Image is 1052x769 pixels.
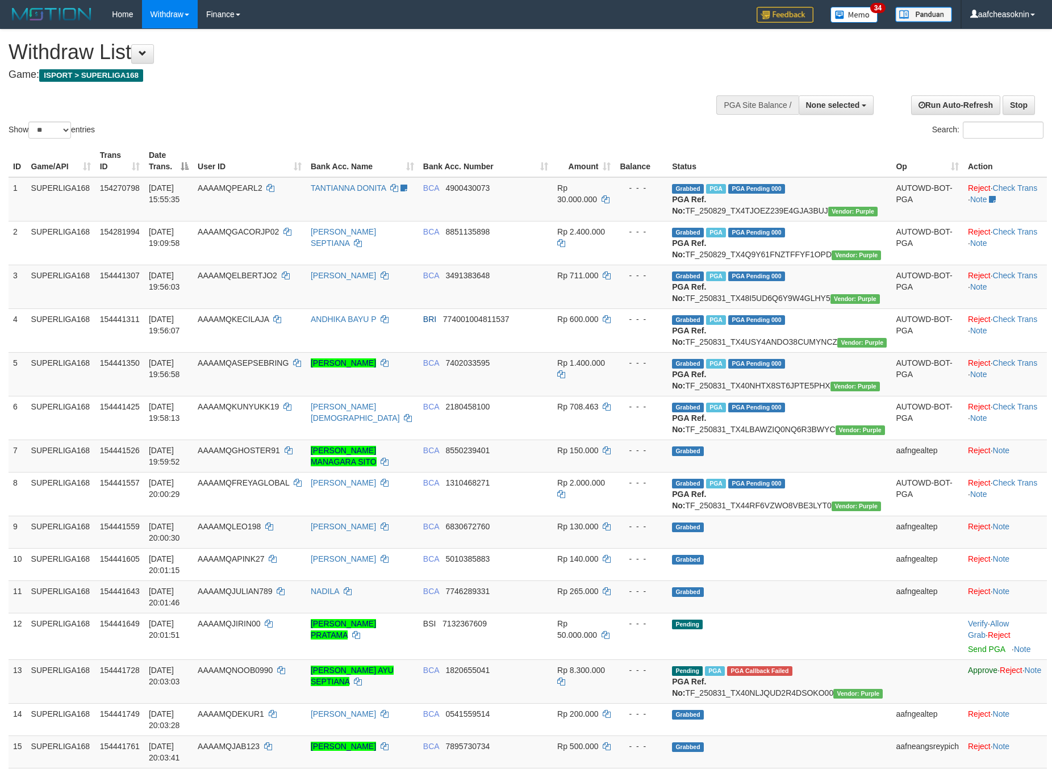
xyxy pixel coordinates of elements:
a: Check Trans [993,227,1038,236]
td: 9 [9,516,27,548]
label: Show entries [9,122,95,139]
td: · [963,516,1047,548]
span: AAAAMQKUNYUKK19 [198,402,279,411]
a: Reject [968,315,991,324]
span: BCA [423,183,439,193]
img: MOTION_logo.png [9,6,95,23]
b: PGA Ref. No: [672,490,706,510]
span: · [968,619,1009,640]
a: [PERSON_NAME] MANAGARA SITO [311,446,377,466]
a: Note [993,742,1010,751]
a: [PERSON_NAME][DEMOGRAPHIC_DATA] [311,402,400,423]
span: 154281994 [100,227,140,236]
a: [PERSON_NAME] [311,271,376,280]
button: None selected [799,95,874,115]
span: Marked by aafsoycanthlai [705,666,725,676]
span: AAAAMQGACORJP02 [198,227,279,236]
span: BCA [423,666,439,675]
a: Note [970,326,987,335]
span: 154441605 [100,554,140,563]
td: aafneangsreypich [891,735,963,768]
span: Pending [672,666,703,676]
h4: Game: [9,69,690,81]
td: aafngealtep [891,580,963,613]
span: Grabbed [672,555,704,565]
td: · · [963,177,1047,221]
a: Check Trans [993,315,1038,324]
a: Check Trans [993,402,1038,411]
div: - - - [620,618,663,629]
td: · · [963,352,1047,396]
span: PGA Pending [728,228,785,237]
img: Feedback.jpg [757,7,813,23]
td: SUPERLIGA168 [27,472,95,516]
span: Rp 265.000 [557,587,598,596]
span: Copy 1820655041 to clipboard [446,666,490,675]
div: - - - [620,270,663,281]
b: PGA Ref. No: [672,370,706,390]
a: Reject [968,271,991,280]
th: Status [667,145,891,177]
a: Check Trans [993,358,1038,367]
span: BCA [423,587,439,596]
td: · · [963,613,1047,659]
th: Amount: activate to sort column ascending [553,145,615,177]
td: 13 [9,659,27,703]
td: 12 [9,613,27,659]
span: Copy 8550239401 to clipboard [446,446,490,455]
img: panduan.png [895,7,952,22]
span: Rp 600.000 [557,315,598,324]
img: Button%20Memo.svg [830,7,878,23]
span: Pending [672,620,703,629]
span: Grabbed [672,403,704,412]
td: AUTOWD-BOT-PGA [891,221,963,265]
span: 154441311 [100,315,140,324]
span: Rp 150.000 [557,446,598,455]
span: Grabbed [672,587,704,597]
div: - - - [620,664,663,676]
b: PGA Ref. No: [672,413,706,434]
a: Reject [968,709,991,718]
a: TANTIANNA DONITA [311,183,386,193]
td: AUTOWD-BOT-PGA [891,177,963,221]
a: Note [993,554,1010,563]
td: · [963,580,1047,613]
div: PGA Site Balance / [716,95,798,115]
td: · [963,735,1047,768]
span: Grabbed [672,315,704,325]
span: [DATE] 20:01:46 [149,587,180,607]
a: Reject [968,402,991,411]
span: Vendor URL: https://trx4.1velocity.biz [836,425,885,435]
span: Vendor URL: https://trx4.1velocity.biz [830,294,880,304]
td: · · [963,265,1047,308]
th: Game/API: activate to sort column ascending [27,145,95,177]
span: Copy 7132367609 to clipboard [442,619,487,628]
td: · [963,548,1047,580]
a: [PERSON_NAME] SEPTIANA [311,227,376,248]
span: Vendor URL: https://trx4.1velocity.biz [830,382,880,391]
td: AUTOWD-BOT-PGA [891,308,963,352]
td: TF_250831_TX44RF6VZWO8VBE3LYT0 [667,472,891,516]
span: BRI [423,315,436,324]
td: TF_250831_TX40NHTX8ST6JPTE5PHX [667,352,891,396]
span: Marked by aafsoycanthlai [706,403,726,412]
span: Copy 8851135898 to clipboard [446,227,490,236]
a: Reject [1000,666,1022,675]
a: Note [970,239,987,248]
th: User ID: activate to sort column ascending [193,145,306,177]
div: - - - [620,226,663,237]
a: Note [993,587,1010,596]
span: BCA [423,709,439,718]
span: [DATE] 20:03:41 [149,742,180,762]
span: 154441649 [100,619,140,628]
span: Copy 6830672760 to clipboard [446,522,490,531]
span: Vendor URL: https://trx4.1velocity.biz [832,501,881,511]
span: 154441643 [100,587,140,596]
a: Note [993,522,1010,531]
span: PGA Pending [728,479,785,488]
span: Grabbed [672,710,704,720]
span: Grabbed [672,271,704,281]
td: SUPERLIGA168 [27,352,95,396]
span: Marked by aafsoycanthlai [706,479,726,488]
span: 154441350 [100,358,140,367]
